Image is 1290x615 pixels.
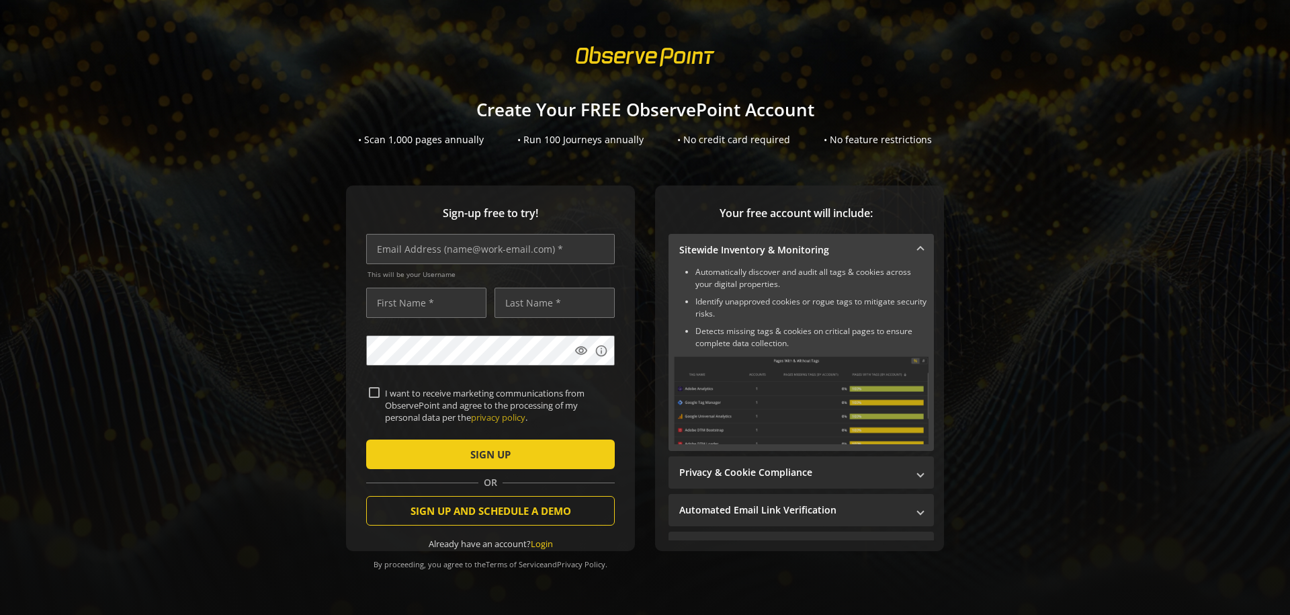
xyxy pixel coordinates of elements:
[574,344,588,358] mat-icon: visibility
[366,538,615,550] div: Already have an account?
[368,270,615,279] span: This will be your Username
[366,550,615,569] div: By proceeding, you agree to the and .
[669,206,924,221] span: Your free account will include:
[478,476,503,489] span: OR
[358,133,484,147] div: • Scan 1,000 pages annually
[677,133,790,147] div: • No credit card required
[695,296,929,320] li: Identify unapproved cookies or rogue tags to mitigate security risks.
[695,266,929,290] li: Automatically discover and audit all tags & cookies across your digital properties.
[531,538,553,550] a: Login
[366,206,615,221] span: Sign-up free to try!
[674,356,929,444] img: Sitewide Inventory & Monitoring
[679,243,907,257] mat-panel-title: Sitewide Inventory & Monitoring
[679,503,907,517] mat-panel-title: Automated Email Link Verification
[669,234,934,266] mat-expansion-panel-header: Sitewide Inventory & Monitoring
[411,499,571,523] span: SIGN UP AND SCHEDULE A DEMO
[366,234,615,264] input: Email Address (name@work-email.com) *
[669,494,934,526] mat-expansion-panel-header: Automated Email Link Verification
[380,387,612,424] label: I want to receive marketing communications from ObservePoint and agree to the processing of my pe...
[557,559,605,569] a: Privacy Policy
[669,456,934,489] mat-expansion-panel-header: Privacy & Cookie Compliance
[679,466,907,479] mat-panel-title: Privacy & Cookie Compliance
[669,532,934,564] mat-expansion-panel-header: Performance Monitoring with Web Vitals
[695,325,929,350] li: Detects missing tags & cookies on critical pages to ensure complete data collection.
[824,133,932,147] div: • No feature restrictions
[486,559,544,569] a: Terms of Service
[517,133,644,147] div: • Run 100 Journeys annually
[366,440,615,469] button: SIGN UP
[366,496,615,526] button: SIGN UP AND SCHEDULE A DEMO
[471,411,525,423] a: privacy policy
[470,442,511,466] span: SIGN UP
[595,344,608,358] mat-icon: info
[669,266,934,451] div: Sitewide Inventory & Monitoring
[366,288,486,318] input: First Name *
[494,288,615,318] input: Last Name *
